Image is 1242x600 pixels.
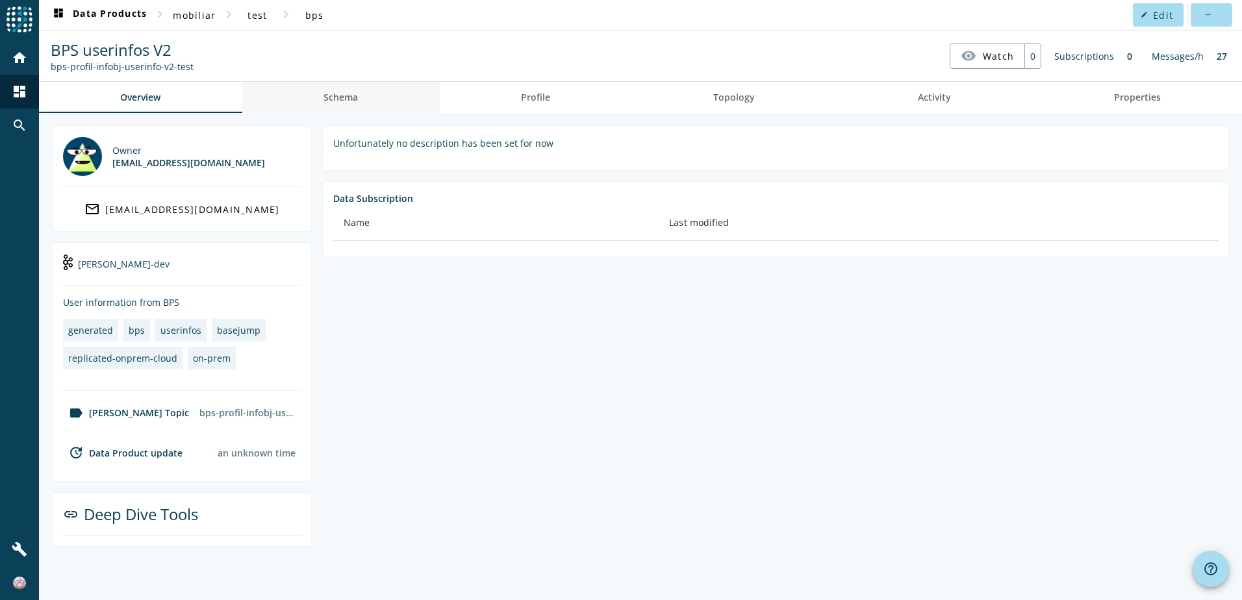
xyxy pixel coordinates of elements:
div: bps [129,324,145,336]
mat-icon: dashboard [51,7,66,23]
div: [EMAIL_ADDRESS][DOMAIN_NAME] [112,156,265,169]
mat-icon: label [68,405,84,421]
img: spoud-logo.svg [6,6,32,32]
button: test [236,3,278,27]
div: Unfortunately no description has been set for now [333,137,1218,149]
span: Watch [983,45,1014,68]
span: Profile [521,93,550,102]
button: Watch [950,44,1024,68]
span: Data Products [51,7,147,23]
div: Deep Dive Tools [63,503,301,536]
span: mobiliar [173,9,216,21]
div: 0 [1024,44,1041,68]
mat-icon: dashboard [12,84,27,99]
div: an unknown time [218,447,296,459]
div: [PERSON_NAME] Topic [63,405,189,421]
mat-icon: mail_outline [84,201,100,217]
mat-icon: visibility [961,48,976,64]
div: [EMAIL_ADDRESS][DOMAIN_NAME] [105,203,280,216]
th: Last modified [659,205,1218,241]
div: Owner [112,144,265,156]
button: Edit [1133,3,1184,27]
span: BPS userinfos V2 [51,39,171,60]
span: bps [305,9,324,21]
mat-icon: more_horiz [1204,11,1211,18]
div: on-prem [193,352,231,364]
img: dl_300960@mobi.ch [63,137,102,176]
div: generated [68,324,113,336]
div: User information from BPS [63,296,301,308]
div: replicated-onprem-cloud [68,352,177,364]
span: Topology [713,93,755,102]
span: Overview [120,93,160,102]
mat-icon: update [68,445,84,460]
mat-icon: chevron_right [278,6,294,22]
div: Subscriptions [1048,44,1121,69]
mat-icon: search [12,118,27,133]
span: test [247,9,267,21]
mat-icon: help_outline [1203,561,1219,577]
mat-icon: edit [1141,11,1148,18]
span: Edit [1153,9,1173,21]
img: f0a3c47199ac1ae032db77f2527c5c56 [13,577,26,590]
span: Schema [323,93,358,102]
mat-icon: link [63,506,79,522]
th: Name [333,205,659,241]
div: userinfos [160,324,201,336]
span: Activity [918,93,951,102]
div: 27 [1210,44,1234,69]
button: mobiliar [168,3,221,27]
div: Messages/h [1145,44,1210,69]
mat-icon: chevron_right [152,6,168,22]
div: bps-profil-infobj-userinfo-v2-test [194,401,301,424]
span: Properties [1114,93,1161,102]
div: [PERSON_NAME]-dev [63,253,301,286]
div: Kafka Topic: bps-profil-infobj-userinfo-v2-test [51,60,194,73]
div: Data Subscription [333,192,1218,205]
div: 0 [1121,44,1139,69]
div: basejump [217,324,260,336]
mat-icon: build [12,542,27,557]
div: Data Product update [63,445,183,460]
button: Data Products [45,3,152,27]
mat-icon: chevron_right [221,6,236,22]
mat-icon: home [12,50,27,66]
button: bps [294,3,335,27]
img: undefined [63,255,73,270]
a: [EMAIL_ADDRESS][DOMAIN_NAME] [63,197,301,221]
